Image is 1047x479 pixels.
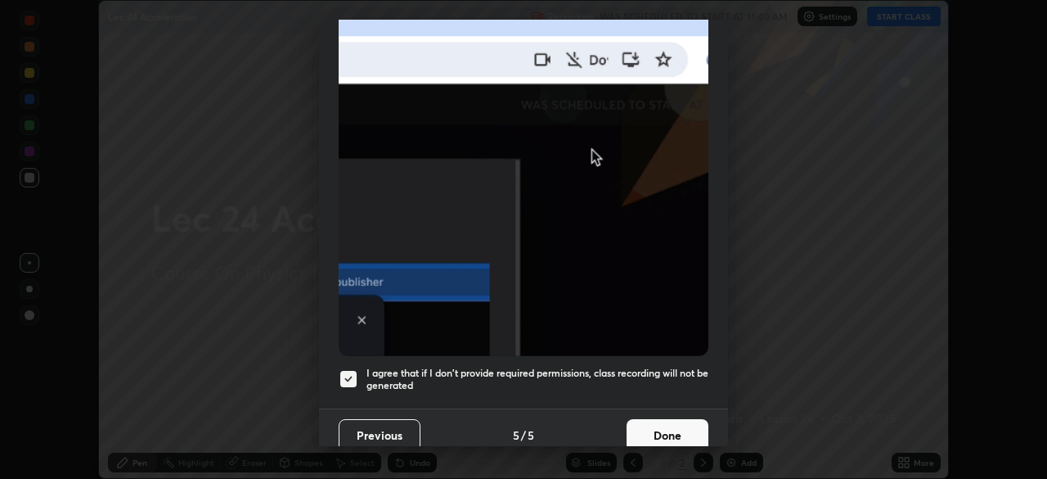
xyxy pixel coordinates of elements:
[339,419,420,452] button: Previous
[528,427,534,444] h4: 5
[366,367,708,392] h5: I agree that if I don't provide required permissions, class recording will not be generated
[513,427,519,444] h4: 5
[521,427,526,444] h4: /
[627,419,708,452] button: Done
